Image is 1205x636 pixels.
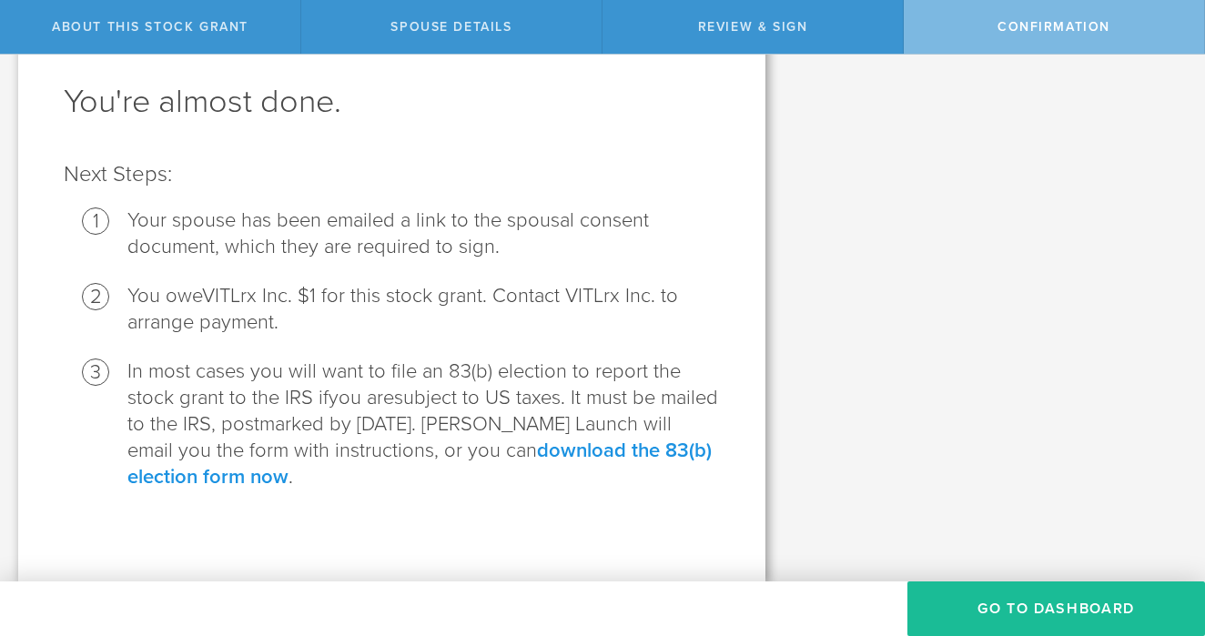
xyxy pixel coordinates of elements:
button: Go to Dashboard [907,581,1205,636]
span: you are [329,386,394,409]
span: Confirmation [997,19,1110,35]
span: Spouse Details [390,19,511,35]
li: In most cases you will want to file an 83(b) election to report the stock grant to the IRS if sub... [127,358,720,490]
li: VITLrx Inc. $1 for this stock grant. Contact VITLrx Inc. to arrange payment. [127,283,720,336]
h1: You're almost done. [64,80,720,124]
li: Your spouse has been emailed a link to the spousal consent document, which they are required to s... [127,207,720,260]
p: Next Steps: [64,160,720,189]
span: You owe [127,284,202,308]
span: About this stock grant [52,19,248,35]
span: Review & Sign [698,19,808,35]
